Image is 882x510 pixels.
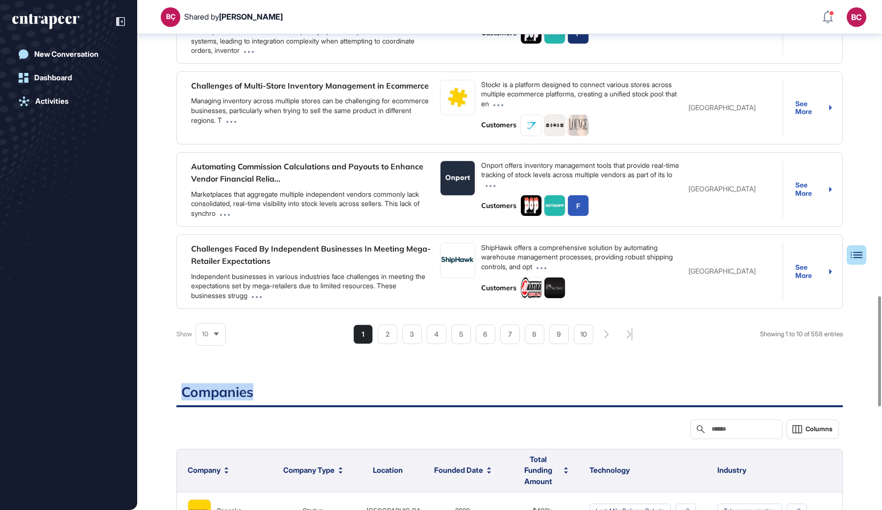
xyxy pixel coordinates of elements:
div: search-pagination-last-page-button [627,328,633,341]
li: 4 [427,325,446,344]
div: Managing inventory across multiple stores can be challenging for ecommerce businesses, particular... [191,96,432,125]
a: See More [795,263,832,279]
img: Westbeach-logo [544,115,565,136]
span: Technology [589,465,630,475]
li: 8 [525,325,544,344]
span: Founded Date [434,465,483,476]
img: ShipHawk-logo [441,251,475,270]
a: Automating Commission Calculations and Payouts to Enhance Vendor Financial Relia... [191,162,423,184]
li: 6 [476,325,495,344]
div: [GEOGRAPHIC_DATA] [685,104,783,112]
div: Dashboard [34,73,72,82]
div: Stockr is a platform designed to connect various stores across multiple ecommerce platforms, crea... [481,80,681,109]
div: Marketplaces and their vendors frequently operate disparate e-commerce systems, leading to integr... [191,26,432,55]
div: [GEOGRAPHIC_DATA] [685,267,783,275]
span: Location [373,465,403,475]
span: Company [188,465,220,476]
a: Activities [12,92,125,111]
img: GetSupp-logo [544,195,565,216]
li: 5 [451,325,471,344]
span: Customers [481,120,516,130]
span: Columns [806,425,833,433]
span: Customers [481,201,516,211]
button: Company Type [283,465,343,476]
span: Industry [717,465,746,475]
div: [GEOGRAPHIC_DATA] [685,185,783,193]
li: 2 [378,325,397,344]
div: Showing 1 to 10 of 558 entries [760,329,843,339]
div: Activities [35,97,69,106]
div: ShipHawk offers a comprehensive solution by automating warehouse management processes, providing ... [481,243,681,272]
li: 10 [574,325,593,344]
li: 9 [549,325,569,344]
li: 7 [500,325,520,344]
a: New Conversation [12,45,125,64]
img: Popclub-logo [521,195,541,216]
div: search-pagination-next-button [604,330,609,338]
div: Marketplaces that aggregate multiple independent vendors commonly lack consolidated, real-time vi... [191,189,432,218]
img: Gymshark-logo [521,115,541,136]
button: Columns [786,419,839,439]
span: Show [176,329,192,339]
a: Challenges Faced By Independent Businesses In Meeting Mega-Retailer Expectations [191,244,431,266]
button: Company [188,465,228,476]
a: Challenges of Multi-Store Inventory Management in Ecommerce [191,81,429,91]
img: Onport-logo [441,161,475,195]
img: Lounge Underwear-logo [568,115,588,136]
img: recteq-logo [544,278,565,298]
div: New Conversation [34,50,98,59]
li: 1 [353,325,373,344]
span: [PERSON_NAME] [219,12,283,22]
span: Company Type [283,465,335,476]
img: Maxima Racing Oils-logo [521,278,541,298]
span: 10 [202,330,208,338]
a: See More [795,100,832,116]
a: Dashboard [12,68,125,88]
button: Founded Date [434,465,491,476]
div: BÇ [166,13,175,21]
button: Total Funding Amount [516,454,568,487]
div: Shared by [184,12,283,22]
h2: Companies [176,383,843,407]
div: Independent businesses in various industries face challenges in meeting the expectations set by m... [191,272,432,301]
span: Total Funding Amount [516,454,560,487]
div: entrapeer-logo [12,14,79,29]
button: bc [847,7,866,27]
img: Patchworks-logo [441,80,475,115]
div: F [576,201,580,211]
li: 3 [402,325,422,344]
div: Onport offers inventory management tools that provide real-time tracking of stock levels across m... [481,161,681,189]
a: See More [795,181,832,197]
span: Customers [481,283,516,293]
